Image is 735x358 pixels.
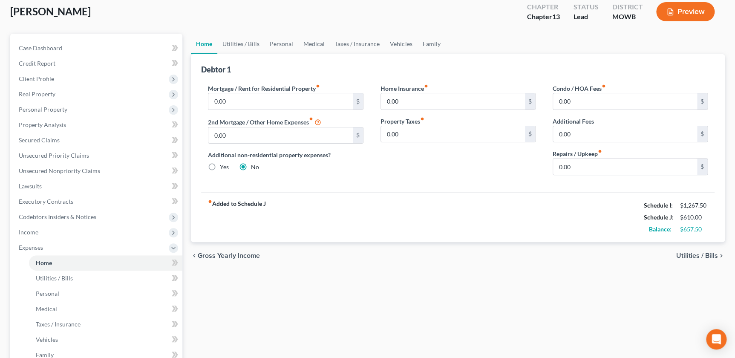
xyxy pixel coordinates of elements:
a: Unsecured Priority Claims [12,148,182,163]
div: $ [697,126,707,142]
div: Open Intercom Messenger [706,329,726,349]
i: chevron_left [191,252,198,259]
input: -- [208,127,352,144]
div: District [612,2,643,12]
span: Unsecured Priority Claims [19,152,89,159]
label: Yes [220,163,229,171]
label: Additional non-residential property expenses? [208,150,363,159]
a: Taxes / Insurance [330,34,385,54]
strong: Balance: [649,225,672,233]
div: $ [525,93,535,110]
span: Utilities / Bills [676,252,718,259]
button: chevron_left Gross Yearly Income [191,252,260,259]
i: fiber_manual_record [309,117,313,121]
div: $ [353,127,363,144]
span: Case Dashboard [19,44,62,52]
a: Personal [265,34,298,54]
a: Property Analysis [12,117,182,133]
div: $ [697,93,707,110]
input: -- [553,159,697,175]
a: Vehicles [29,332,182,347]
i: chevron_right [718,252,725,259]
button: Preview [656,2,715,21]
a: Personal [29,286,182,301]
label: Additional Fees [553,117,594,126]
input: -- [553,93,697,110]
input: -- [381,93,525,110]
a: Medical [29,301,182,317]
input: -- [553,126,697,142]
a: Family [417,34,445,54]
span: Medical [36,305,57,312]
span: Lawsuits [19,182,42,190]
label: 2nd Mortgage / Other Home Expenses [208,117,321,127]
span: Expenses [19,244,43,251]
span: Credit Report [19,60,55,67]
div: $1,267.50 [680,201,708,210]
a: Credit Report [12,56,182,71]
div: MOWB [612,12,643,22]
i: fiber_manual_record [316,84,320,88]
div: Lead [573,12,598,22]
a: Lawsuits [12,179,182,194]
span: Property Analysis [19,121,66,128]
div: Chapter [527,12,559,22]
i: fiber_manual_record [602,84,606,88]
i: fiber_manual_record [208,199,212,204]
span: Personal [36,290,59,297]
a: Utilities / Bills [29,271,182,286]
div: $657.50 [680,225,708,234]
span: Vehicles [36,336,58,343]
div: Debtor 1 [201,64,231,75]
span: [PERSON_NAME] [10,5,91,17]
a: Taxes / Insurance [29,317,182,332]
span: Codebtors Insiders & Notices [19,213,96,220]
div: $ [697,159,707,175]
div: Status [573,2,598,12]
label: Property Taxes [380,117,424,126]
strong: Added to Schedule J [208,199,266,235]
i: fiber_manual_record [424,84,428,88]
input: -- [381,126,525,142]
label: No [251,163,259,171]
span: Home [36,259,52,266]
a: Executory Contracts [12,194,182,209]
a: Secured Claims [12,133,182,148]
a: Case Dashboard [12,40,182,56]
div: Chapter [527,2,559,12]
div: $610.00 [680,213,708,222]
strong: Schedule I: [644,202,673,209]
span: Client Profile [19,75,54,82]
span: Executory Contracts [19,198,73,205]
span: Gross Yearly Income [198,252,260,259]
a: Utilities / Bills [217,34,265,54]
strong: Schedule J: [644,214,674,221]
span: Taxes / Insurance [36,320,81,328]
i: fiber_manual_record [420,117,424,121]
span: Secured Claims [19,136,60,144]
input: -- [208,93,352,110]
label: Condo / HOA Fees [553,84,606,93]
button: Utilities / Bills chevron_right [676,252,725,259]
a: Home [29,255,182,271]
a: Vehicles [385,34,417,54]
div: $ [525,126,535,142]
span: 13 [552,12,559,20]
a: Medical [298,34,330,54]
span: Income [19,228,38,236]
label: Mortgage / Rent for Residential Property [208,84,320,93]
a: Unsecured Nonpriority Claims [12,163,182,179]
i: fiber_manual_record [598,149,602,153]
span: Personal Property [19,106,67,113]
span: Unsecured Nonpriority Claims [19,167,100,174]
div: $ [353,93,363,110]
span: Utilities / Bills [36,274,73,282]
span: Real Property [19,90,55,98]
a: Home [191,34,217,54]
label: Home Insurance [380,84,428,93]
label: Repairs / Upkeep [553,149,602,158]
